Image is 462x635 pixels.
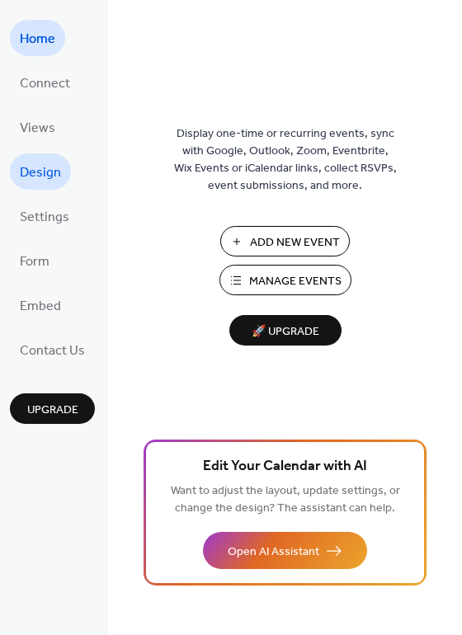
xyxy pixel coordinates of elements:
[20,338,85,365] span: Contact Us
[10,64,80,101] a: Connect
[219,265,351,295] button: Manage Events
[10,242,59,279] a: Form
[171,480,400,520] span: Want to adjust the layout, update settings, or change the design? The assistant can help.
[203,455,367,478] span: Edit Your Calendar with AI
[10,287,71,323] a: Embed
[229,315,342,346] button: 🚀 Upgrade
[10,153,71,190] a: Design
[10,393,95,424] button: Upgrade
[10,20,65,56] a: Home
[220,226,350,256] button: Add New Event
[20,160,61,186] span: Design
[20,249,49,275] span: Form
[10,109,65,145] a: Views
[20,71,70,97] span: Connect
[239,321,332,343] span: 🚀 Upgrade
[20,205,69,231] span: Settings
[249,273,342,290] span: Manage Events
[20,26,55,53] span: Home
[250,234,340,252] span: Add New Event
[203,532,367,569] button: Open AI Assistant
[174,125,397,195] span: Display one-time or recurring events, sync with Google, Outlook, Zoom, Eventbrite, Wix Events or ...
[27,402,78,419] span: Upgrade
[20,294,61,320] span: Embed
[10,332,95,368] a: Contact Us
[20,115,55,142] span: Views
[10,198,79,234] a: Settings
[228,543,319,561] span: Open AI Assistant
